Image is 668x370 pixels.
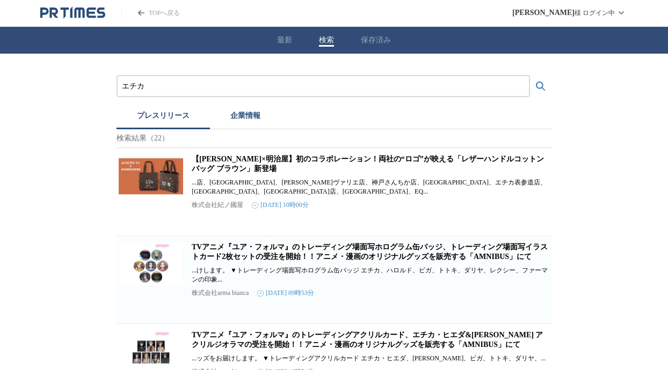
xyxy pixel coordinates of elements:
p: ...店、[GEOGRAPHIC_DATA]、[PERSON_NAME]ヴァリエ店、神戸さんちか店、[GEOGRAPHIC_DATA]、エチカ表参道店、[GEOGRAPHIC_DATA]、[GE... [192,178,549,196]
a: PR TIMESのトップページはこちら [121,9,180,18]
a: TVアニメ『ユア・フォルマ』のトレーディング場面写ホログラム缶バッジ、トレーディング場面写イラストカード2枚セットの受注を開始！！アニメ・漫画のオリジナルグッズを販売する「AMNIBUS」にて [192,243,548,261]
button: 最新 [277,35,292,45]
button: 検索 [319,35,334,45]
button: 検索する [530,76,551,97]
button: プレスリリース [117,106,210,129]
img: 【紀ノ国屋×明治屋】初のコラボレーション！両社の“ロゴ”が映える「レザーハンドルコットンバッグ ブラウン」新登場 [119,154,183,197]
img: TVアニメ『ユア・フォルマ』のトレーディング場面写ホログラム缶バッジ、トレーディング場面写イラストカード2枚セットの受注を開始！！アニメ・漫画のオリジナルグッズを販売する「AMNIBUS」にて [119,242,183,285]
p: ...ッズをお届けします。 ▼トレーディングアクリルカード エチカ・ヒエダ、[PERSON_NAME]、ビガ、トトキ、ダリヤ、... [192,354,549,363]
button: 保存済み [361,35,391,45]
a: PR TIMESのトップページはこちら [40,6,105,19]
time: [DATE] 09時53分 [257,288,314,298]
p: ...けします。 ▼トレーディング場面写ホログラム缶バッジ エチカ、ハロルド、ビガ、トトキ、ダリヤ、レクシー、ファーマンの印象... [192,266,549,284]
p: 株式会社arma bianca [192,288,249,298]
a: 【[PERSON_NAME]×明治屋】初のコラボレーション！両社の“ロゴ”が映える「レザーハンドルコットンバッグ ブラウン」新登場 [192,155,544,173]
p: 株式会社紀ノ國屋 [192,201,243,210]
a: TVアニメ『ユア・フォルマ』のトレーディングアクリルカード、エチカ・ヒエダ&[PERSON_NAME] アクリルジオラマの受注を開始！！アニメ・漫画のオリジナルグッズを販売する「AMNIBUS」にて [192,331,543,349]
input: プレスリリースおよび企業を検索する [122,80,525,92]
time: [DATE] 10時00分 [252,201,309,210]
button: 企業情報 [210,106,281,129]
p: 検索結果（22） [117,129,551,148]
span: [PERSON_NAME] [512,9,575,17]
